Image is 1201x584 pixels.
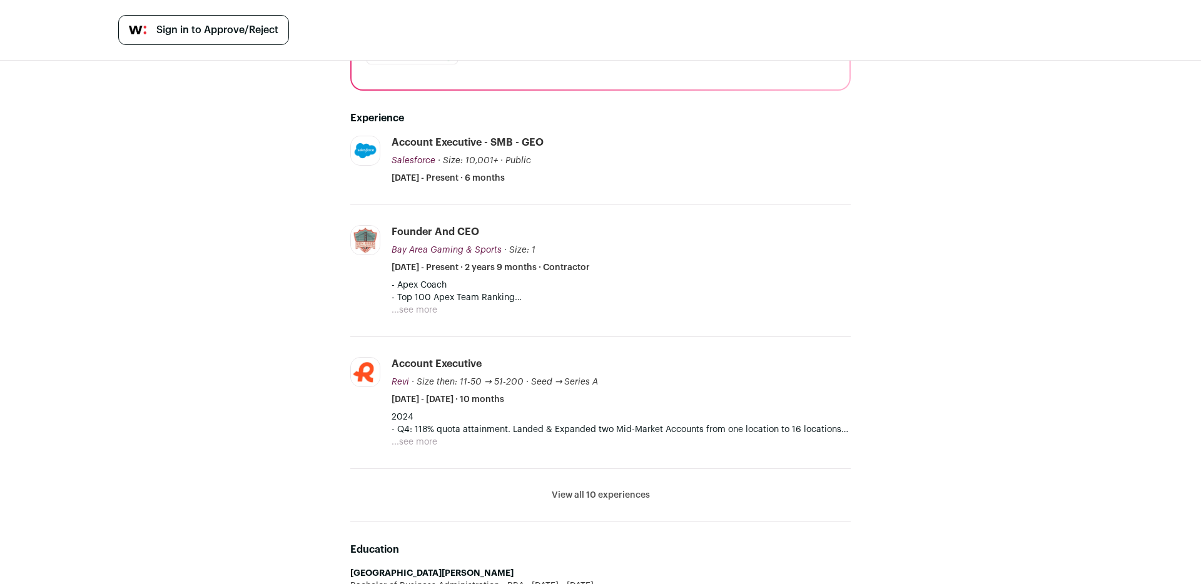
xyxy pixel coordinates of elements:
[392,136,544,149] div: Account Executive - SMB - GEO
[505,156,531,165] span: Public
[531,378,599,386] span: Seed → Series A
[129,26,146,34] img: wellfound-symbol-flush-black-fb3c872781a75f747ccb3a119075da62bfe97bd399995f84a933054e44a575c4.png
[392,423,851,436] p: - Q4: 118% quota attainment. Landed & Expanded two Mid-Market Accounts from one location to 16 lo...
[526,376,529,388] span: ·
[392,411,851,423] p: 2024
[392,156,435,165] span: Salesforce
[392,246,502,254] span: Bay Area Gaming & Sports
[351,226,380,254] img: 9bb6eb633c86fef06b8c111f80e7120d0a6dfc527be9b3a9167f024c486f801d.jpg
[392,279,851,304] p: - Apex Coach - Top 100 Apex Team Ranking
[412,378,524,386] span: · Size then: 11-50 → 51-200
[118,15,289,45] a: Sign in to Approve/Reject
[351,359,380,386] img: b544406598633b739d7c389162f906953d7c06e336d5ef43bd7fb24045f5f388.jpg
[392,225,479,239] div: Founder and CEO
[156,23,278,38] span: Sign in to Approve/Reject
[350,569,514,578] strong: [GEOGRAPHIC_DATA][PERSON_NAME]
[392,357,482,371] div: Account Executive
[438,156,498,165] span: · Size: 10,001+
[392,436,437,448] button: ...see more
[392,172,505,184] span: [DATE] - Present · 6 months
[350,542,851,557] h2: Education
[552,489,650,501] button: View all 10 experiences
[392,378,409,386] span: Revi
[392,393,504,406] span: [DATE] - [DATE] · 10 months
[351,136,380,165] img: a15e16b4a572e6d789ff6890fffe31942b924de32350d3da2095d3676c91ed56.jpg
[500,154,503,167] span: ·
[350,111,851,126] h2: Experience
[392,261,590,274] span: [DATE] - Present · 2 years 9 months · Contractor
[504,246,535,254] span: · Size: 1
[392,304,437,316] button: ...see more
